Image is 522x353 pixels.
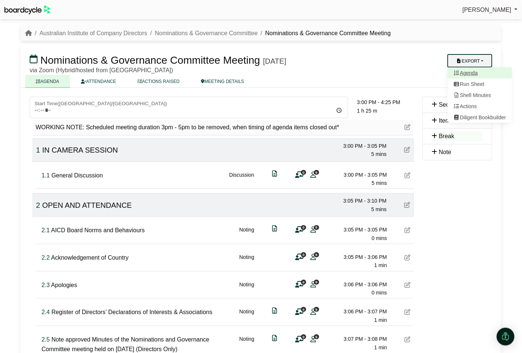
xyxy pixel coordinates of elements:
[36,146,40,154] span: Click to fine tune number
[42,172,50,179] span: Click to fine tune number
[42,309,50,315] span: Click to fine tune number
[447,90,512,101] a: Shell Minutes
[335,171,387,179] div: 3:00 PM - 3:05 PM
[447,67,512,79] a: Agenda
[439,133,455,139] span: Break
[25,75,70,88] a: AGENDA
[314,334,319,339] span: 9
[239,280,254,297] div: Noting
[39,30,147,36] a: Australian Institute of Company Directors
[301,225,306,230] span: 0
[42,254,50,261] span: Click to fine tune number
[372,235,387,241] span: 0 mins
[439,101,459,108] span: Section
[335,335,387,343] div: 3:07 PM - 3:08 PM
[258,29,391,38] li: Nominations & Governance Committee Meeting
[463,5,518,15] a: [PERSON_NAME]
[42,201,132,209] span: OPEN AND ATTENDANCE
[263,57,287,66] div: [DATE]
[314,252,319,257] span: 9
[239,253,254,270] div: Noting
[314,170,319,175] span: 9
[40,54,260,66] span: Nominations & Governance Committee Meeting
[372,290,387,296] span: 0 mins
[314,225,319,230] span: 9
[155,30,258,36] a: Nominations & Governance Committee
[301,280,306,284] span: 0
[36,201,40,209] span: Click to fine tune number
[439,149,452,155] span: Note
[301,307,306,312] span: 0
[301,252,306,257] span: 0
[314,307,319,312] span: 9
[36,124,339,130] span: WORKING NOTE: Scheduled meeting duration 3pm - 5pm to be removed, when timing of agenda items clo...
[463,7,512,13] span: [PERSON_NAME]
[4,5,50,14] img: BoardcycleBlackGreen-aaafeed430059cb809a45853b8cf6d952af9d84e6e89e1f1685b34bfd5cb7d64.svg
[42,227,50,233] span: Click to fine tune number
[371,206,387,212] span: 5 mins
[127,75,190,88] a: ACTIONS RAISED
[314,280,319,284] span: 9
[335,226,387,234] div: 3:05 PM - 3:05 PM
[447,112,512,123] a: Diligent Bookbuilder
[372,180,387,186] span: 5 mins
[374,262,387,268] span: 1 min
[371,151,387,157] span: 5 mins
[335,280,387,289] div: 3:06 PM - 3:06 PM
[30,67,173,73] span: via Zoom (Hybrid/hosted from [GEOGRAPHIC_DATA])
[25,29,391,38] nav: breadcrumb
[335,253,387,261] div: 3:05 PM - 3:06 PM
[335,197,387,205] div: 3:05 PM - 3:10 PM
[447,101,512,112] a: Actions
[191,75,255,88] a: MEETING DETAILS
[301,170,306,175] span: 0
[447,79,512,90] a: Run Sheet
[70,75,127,88] a: ATTENDANCE
[51,254,129,261] span: Acknowledgement of Country
[335,142,387,150] div: 3:00 PM - 3:05 PM
[51,282,77,288] span: Apologies
[374,344,387,350] span: 1 min
[335,307,387,316] div: 3:06 PM - 3:07 PM
[374,317,387,323] span: 1 min
[52,172,103,179] span: General Discussion
[51,227,145,233] span: AICD Board Norms and Behaviours
[52,309,212,315] span: Register of Directors’ Declarations of Interests & Associations
[42,336,50,343] span: Click to fine tune number
[42,336,209,352] span: Note approved Minutes of the Nominations and Governance Committee meeting held on [DATE] (Directo...
[497,328,515,346] div: Open Intercom Messenger
[357,98,414,106] div: 3:00 PM - 4:25 PM
[42,146,118,154] span: IN CAMERA SESSION
[439,117,450,124] span: Item
[239,307,254,324] div: Noting
[357,108,377,114] span: 1 h 25 m
[239,226,254,242] div: Noting
[229,171,254,187] div: Discussion
[447,54,492,67] button: Export
[42,282,50,288] span: Click to fine tune number
[301,334,306,339] span: 0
